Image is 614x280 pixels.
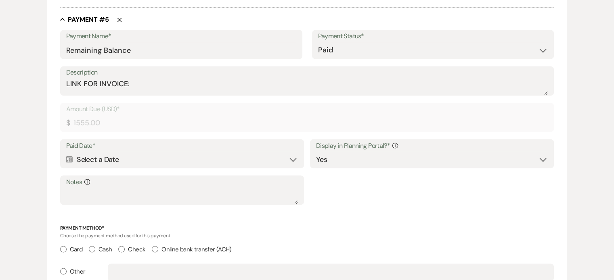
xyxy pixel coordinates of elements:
[60,268,67,274] input: Other
[66,140,298,151] label: Paid Date*
[66,79,548,95] textarea: LINK FOR INVOICE:
[66,118,70,129] div: $
[118,244,145,255] label: Check
[152,244,231,255] label: Online bank transfer (ACH)
[89,246,95,252] input: Cash
[66,151,298,167] div: Select a Date
[60,224,554,232] p: Payment Method*
[60,15,109,23] button: Payment #5
[60,232,171,239] span: Choose the payment method used for this payment.
[66,31,296,42] label: Payment Name*
[60,246,67,252] input: Card
[89,244,112,255] label: Cash
[60,266,86,277] label: Other
[152,246,158,252] input: Online bank transfer (ACH)
[66,104,548,115] label: Amount Due (USD)*
[316,140,548,151] label: Display in Planning Portal?*
[318,31,548,42] label: Payment Status*
[66,176,298,188] label: Notes
[68,15,109,24] h5: Payment # 5
[66,67,548,79] label: Description
[60,244,82,255] label: Card
[118,246,125,252] input: Check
